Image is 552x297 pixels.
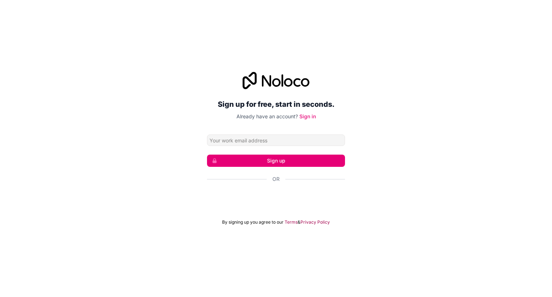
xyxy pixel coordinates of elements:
[299,113,316,119] a: Sign in
[207,134,345,146] input: Email address
[272,175,280,183] span: Or
[236,113,298,119] span: Already have an account?
[207,155,345,167] button: Sign up
[285,219,298,225] a: Terms
[222,219,284,225] span: By signing up you agree to our
[207,98,345,111] h2: Sign up for free, start in seconds.
[300,219,330,225] a: Privacy Policy
[298,219,300,225] span: &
